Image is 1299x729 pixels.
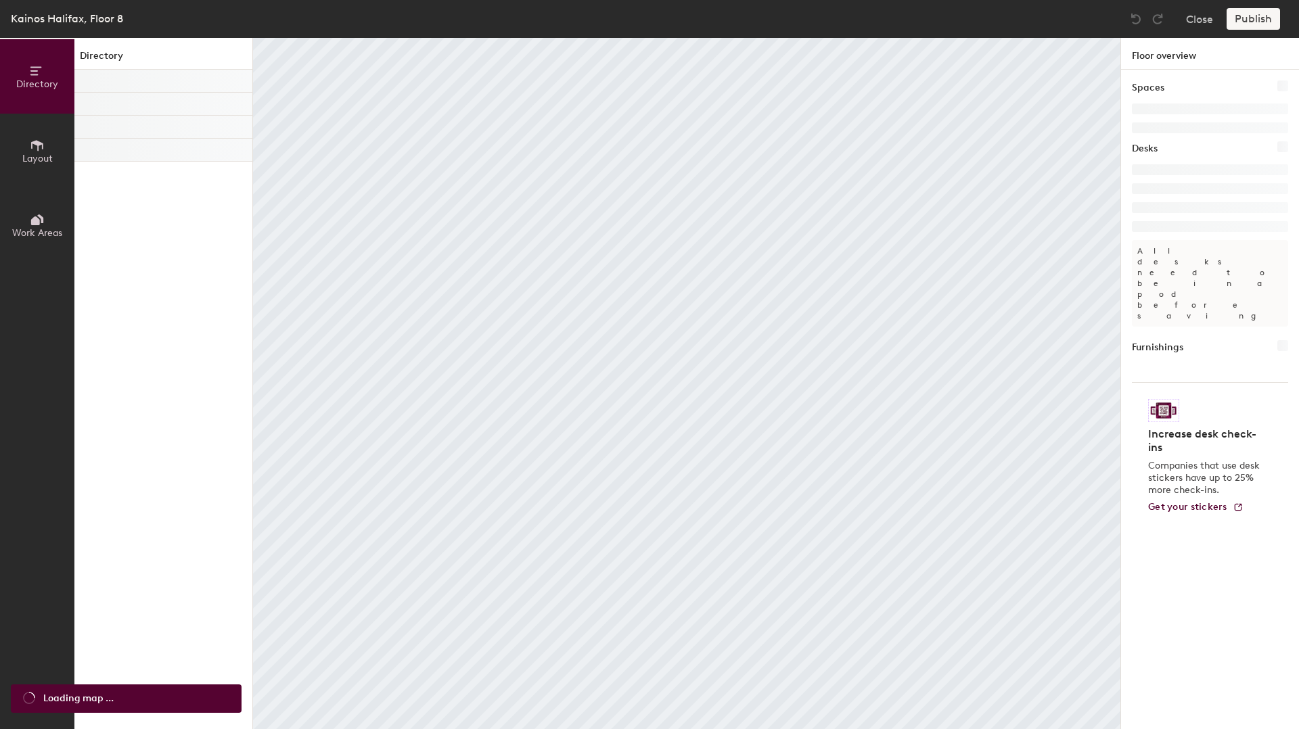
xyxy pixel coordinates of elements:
h1: Directory [74,49,252,70]
span: Get your stickers [1148,501,1227,513]
h1: Spaces [1132,80,1164,95]
h1: Floor overview [1121,38,1299,70]
span: Directory [16,78,58,90]
p: All desks need to be in a pod before saving [1132,240,1288,327]
a: Get your stickers [1148,502,1244,513]
img: Undo [1129,12,1143,26]
img: Redo [1151,12,1164,26]
p: Companies that use desk stickers have up to 25% more check-ins. [1148,460,1264,496]
span: Layout [22,153,53,164]
canvas: Map [253,38,1120,729]
span: Work Areas [12,227,62,239]
img: Sticker logo [1148,399,1179,422]
div: Kainos Halifax, Floor 8 [11,10,123,27]
button: Close [1186,8,1213,30]
span: Loading map ... [43,691,114,706]
h1: Desks [1132,141,1158,156]
h4: Increase desk check-ins [1148,427,1264,454]
h1: Furnishings [1132,340,1183,355]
